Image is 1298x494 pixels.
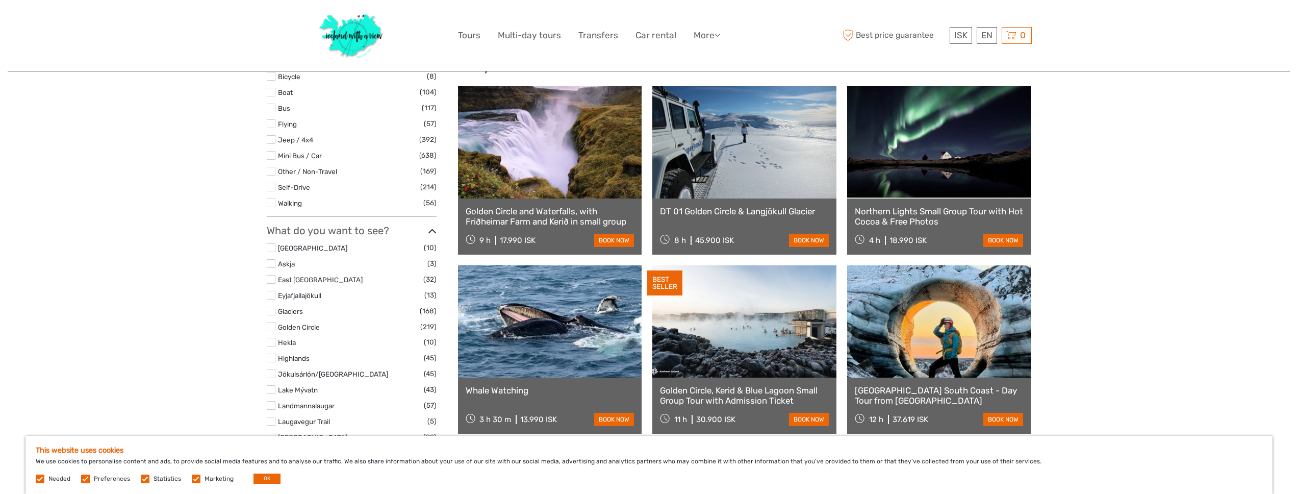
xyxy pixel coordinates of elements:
span: (43) [424,384,437,396]
span: (45) [424,352,437,364]
span: (5) [427,415,437,427]
span: (56) [423,197,437,209]
a: Laugavegur Trail [278,417,330,426]
a: Highlands [278,354,310,362]
span: (8) [427,70,437,82]
span: 3 h 30 m [479,415,511,424]
span: (168) [420,305,437,317]
a: Whale Watching [466,385,634,396]
span: (45) [424,368,437,380]
label: Statistics [154,475,181,483]
a: Golden Circle [278,323,320,331]
a: [GEOGRAPHIC_DATA] [278,244,347,252]
span: (92) [423,431,437,443]
a: Hekla [278,338,296,347]
a: Flying [278,120,297,128]
span: (10) [424,242,437,254]
div: 37.619 ISK [893,415,928,424]
a: DT 01 Golden Circle & Langjökull Glacier [660,206,829,216]
a: Eyjafjallajökull [278,291,321,300]
span: 0 [1019,30,1027,40]
h5: This website uses cookies [36,446,1262,455]
a: Transfers [578,28,618,43]
a: Boat [278,88,293,96]
a: book now [594,413,634,426]
span: 12 h [869,415,883,424]
a: Tours [458,28,480,43]
span: (169) [420,165,437,177]
img: 1077-ca632067-b948-436b-9c7a-efe9894e108b_logo_big.jpg [314,8,389,63]
span: (214) [420,181,437,193]
div: BEST SELLER [647,270,682,296]
span: (104) [420,86,437,98]
span: 8 h [674,236,686,245]
label: Needed [48,475,70,483]
a: Multi-day tours [498,28,561,43]
span: (392) [419,134,437,145]
label: Preferences [94,475,130,483]
a: Golden Circle and Waterfalls, with Friðheimar Farm and Kerið in small group [466,206,634,227]
a: book now [594,234,634,247]
p: We're away right now. Please check back later! [14,18,115,26]
span: (57) [424,118,437,130]
span: ISK [954,30,968,40]
span: (13) [424,289,437,301]
div: EN [977,27,997,44]
span: (3) [427,258,437,269]
a: East [GEOGRAPHIC_DATA] [278,276,363,284]
label: Marketing [205,475,234,483]
span: (32) [423,274,437,285]
a: Glaciers [278,307,303,315]
a: Bus [278,104,290,112]
a: Car rental [635,28,676,43]
a: Bicycle [278,72,300,81]
div: 30.900 ISK [696,415,735,424]
div: 17.990 ISK [500,236,536,245]
a: book now [789,234,829,247]
button: OK [253,474,281,484]
a: Northern Lights Small Group Tour with Hot Cocoa & Free Photos [855,206,1024,227]
a: Mini Bus / Car [278,152,322,160]
a: Jökulsárlón/[GEOGRAPHIC_DATA] [278,370,388,378]
span: 11 h [674,415,687,424]
a: book now [789,413,829,426]
button: Open LiveChat chat widget [117,16,130,28]
a: Lake Mývatn [278,386,318,394]
div: We use cookies to personalise content and ads, to provide social media features and to analyse ou... [26,436,1272,494]
a: Landmannalaugar [278,402,335,410]
a: Golden Circle, Kerid & Blue Lagoon Small Group Tour with Admission Ticket [660,385,829,406]
span: (57) [424,400,437,411]
div: 13.990 ISK [520,415,557,424]
span: 4 h [869,236,880,245]
span: (638) [419,150,437,161]
a: More [694,28,720,43]
span: 9 h [479,236,491,245]
a: [GEOGRAPHIC_DATA] [278,433,347,441]
span: (117) [422,102,437,114]
a: book now [983,413,1023,426]
a: Jeep / 4x4 [278,136,313,144]
a: [GEOGRAPHIC_DATA] South Coast - Day Tour from [GEOGRAPHIC_DATA] [855,385,1024,406]
div: 45.900 ISK [695,236,734,245]
span: (219) [420,321,437,333]
a: book now [983,234,1023,247]
div: 18.990 ISK [889,236,927,245]
span: (10) [424,336,437,348]
span: Best price guarantee [841,27,947,44]
a: Self-Drive [278,183,310,191]
h3: What do you want to see? [267,225,437,237]
a: Askja [278,260,295,268]
a: Walking [278,199,302,207]
a: Other / Non-Travel [278,167,337,176]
